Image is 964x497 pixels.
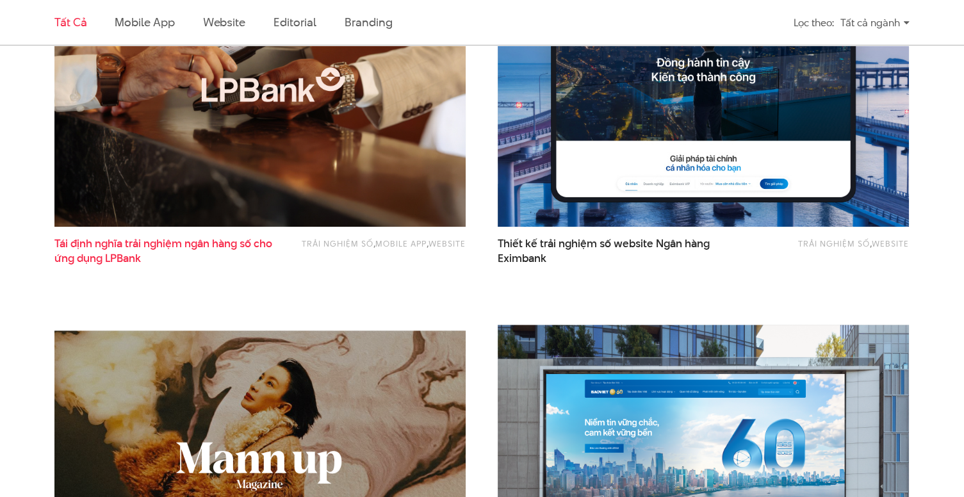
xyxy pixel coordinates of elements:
a: Mobile app [375,238,427,249]
div: Tất cả ngành [840,12,910,34]
a: Trải nghiệm số [798,238,870,249]
a: Tái định nghĩa trải nghiệm ngân hàng số choứng dụng LPBank [54,236,281,266]
a: Website [203,14,245,30]
a: Tất cả [54,14,86,30]
div: Lọc theo: [794,12,834,34]
a: Branding [345,14,392,30]
a: Trải nghiệm số [302,238,373,249]
a: Thiết kế trải nghiệm số website Ngân hàngEximbank [498,236,724,266]
div: , , [301,236,466,259]
span: Eximbank [498,251,546,266]
span: ứng dụng LPBank [54,251,141,266]
a: Mobile app [115,14,174,30]
span: Thiết kế trải nghiệm số website Ngân hàng [498,236,724,266]
a: Editorial [274,14,316,30]
span: Tái định nghĩa trải nghiệm ngân hàng số cho [54,236,281,266]
div: , [744,236,909,259]
a: Website [872,238,909,249]
a: Website [429,238,466,249]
